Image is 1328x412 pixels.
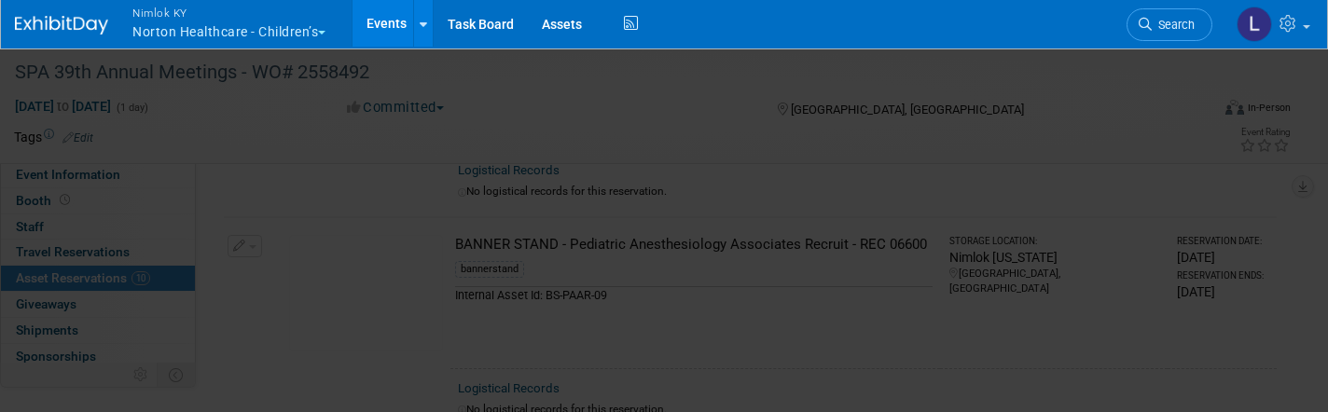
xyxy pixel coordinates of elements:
img: ExhibitDay [15,16,108,34]
img: Luc Schaefer [1237,7,1272,42]
button: Close gallery [1281,47,1328,90]
span: 1 [34,59,43,76]
span: 1 [19,59,28,76]
span: Search [1152,18,1195,32]
a: Search [1127,8,1212,41]
span: Nimlok KY [132,3,325,22]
